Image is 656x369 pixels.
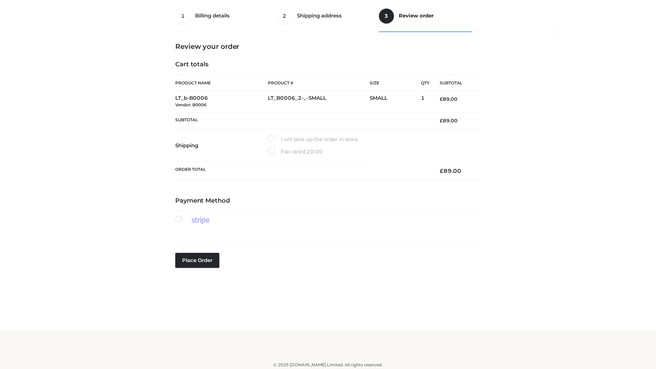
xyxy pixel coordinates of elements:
th: Product # [268,75,370,91]
td: 1 [421,91,429,112]
h3: Review your order [175,42,481,51]
span: £ [303,148,306,155]
small: Vendor: B0006 [175,102,206,107]
bdi: 89.00 [440,96,457,102]
span: £ [440,118,443,124]
th: Product Name [175,75,268,91]
th: Qty [421,75,429,91]
td: SMALL [370,91,421,112]
button: Place order [175,253,219,268]
span: £ [440,96,443,102]
div: © 2025 [DOMAIN_NAME] Limited. All rights reserved. [101,361,555,368]
th: Order Total [175,162,429,180]
td: LT_B0006_2-_-SMALL [268,91,370,112]
th: Shipping [175,129,268,162]
h4: Payment Method [175,197,481,205]
label: Flat rate: [268,147,323,156]
td: LT_b-B0006 [175,91,268,112]
span: £ [440,167,443,174]
th: Size [370,76,418,91]
th: Subtotal [175,112,429,129]
th: Subtotal [429,76,481,91]
bdi: 20.00 [303,148,323,155]
bdi: 89.00 [440,167,461,174]
bdi: 89.00 [440,118,457,124]
label: I will pick up the order in store. [268,135,359,144]
h4: Cart totals [175,61,481,68]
